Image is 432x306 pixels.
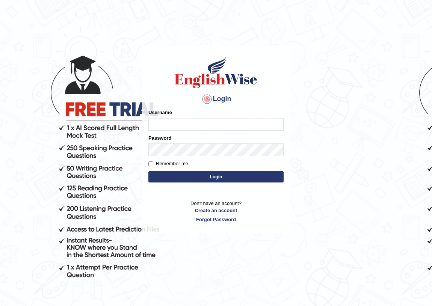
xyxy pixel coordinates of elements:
[148,200,284,223] p: Don't have an account?
[148,160,188,167] label: Remember me
[148,134,171,142] label: Password
[148,207,284,214] a: Create an account
[148,109,172,116] label: Username
[148,161,153,166] input: Remember me
[173,56,259,89] img: Logo of English Wise sign in for intelligent practice with AI
[148,216,284,223] a: Forgot Password
[148,93,284,105] h4: Login
[148,171,284,182] button: Login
